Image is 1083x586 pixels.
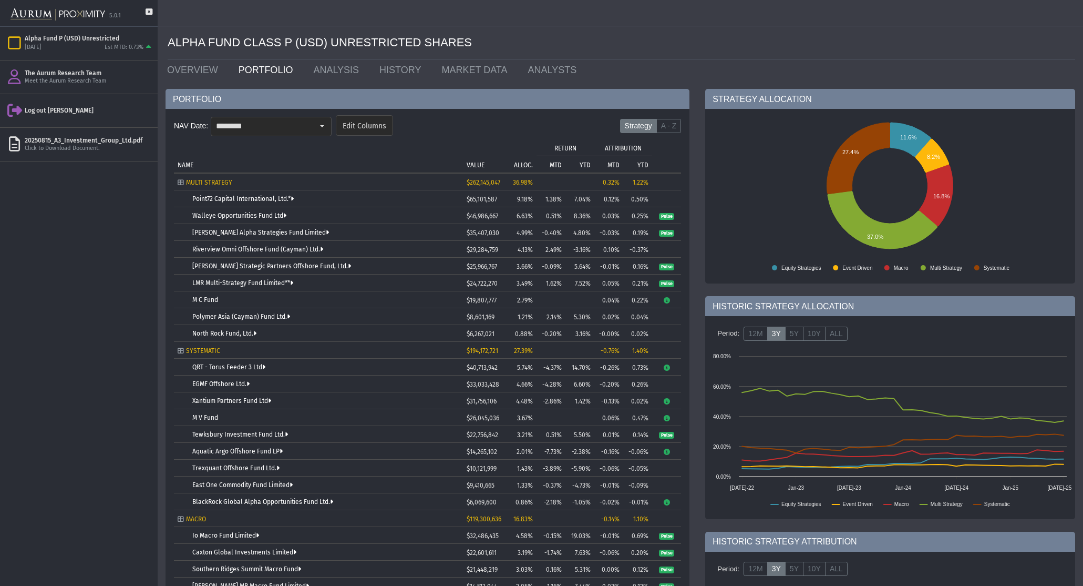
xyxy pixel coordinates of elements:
[713,414,731,420] text: 40.00%
[594,275,623,291] td: 0.05%
[25,34,153,43] div: Alpha Fund P (USD) Unrestricted
[652,139,681,173] td: Column
[192,565,301,573] a: Southern Ridges Summit Macro Fund
[623,241,652,258] td: -0.37%
[192,448,283,455] a: Aquatic Argo Offshore Fund LP
[467,431,498,439] span: $22,756,842
[305,59,372,80] a: ANALYSIS
[537,460,565,477] td: -3.89%
[537,325,565,342] td: -0.20%
[467,482,494,489] span: $9,410,665
[594,544,623,561] td: -0.06%
[537,376,565,392] td: -4.28%
[627,347,648,355] div: 1.40%
[565,258,594,275] td: 5.64%
[192,279,293,287] a: LMR Multi-Strategy Fund Limited**
[537,156,565,173] td: Column MTD
[598,516,620,523] div: -0.14%
[517,465,533,472] span: 1.43%
[984,265,1009,271] text: Systematic
[516,532,533,540] span: 4.58%
[192,262,351,270] a: [PERSON_NAME] Strategic Partners Offshore Fund, Ltd.
[623,291,652,308] td: 0.22%
[192,330,256,337] a: North Rock Fund, Ltd.
[713,384,731,390] text: 60.00%
[231,59,306,80] a: PORTFOLIO
[336,115,393,136] dx-button: Edit Columns
[565,156,594,173] td: Column YTD
[25,145,153,153] div: Click to Download Document.
[594,224,623,241] td: -0.03%
[785,327,803,341] label: 5Y
[25,69,153,77] div: The Aurum Research Team
[565,477,594,493] td: -4.73%
[192,431,288,438] a: Tewksbury Investment Fund Ltd.
[894,501,909,507] text: Macro
[25,77,153,85] div: Meet the Aurum Research Team
[537,359,565,376] td: -4.37%
[537,241,565,258] td: 2.49%
[467,566,498,573] span: $21,448,219
[627,516,648,523] div: 1.10%
[842,265,872,271] text: Event Driven
[192,229,329,236] a: [PERSON_NAME] Alpha Strategies Fund Limited
[594,190,623,207] td: 0.12%
[467,179,500,186] span: $262,145,047
[659,280,674,288] span: Pulse
[537,308,565,325] td: 2.14%
[343,122,386,131] span: Edit Columns
[781,501,821,507] text: Equity Strategies
[25,44,42,52] div: [DATE]
[927,154,940,160] text: 8.2%
[594,493,623,510] td: -0.02%
[705,532,1075,552] div: HISTORIC STRATEGY ATTRIBUTION
[467,330,494,338] span: $6,267,021
[659,229,674,236] a: Pulse
[192,195,294,203] a: Point72 Capital International, Ltd.*
[517,415,533,422] span: 3.67%
[623,207,652,224] td: 0.25%
[313,117,331,135] div: Select
[623,308,652,325] td: 0.04%
[565,426,594,443] td: 5.50%
[659,532,674,539] a: Pulse
[837,485,861,491] text: [DATE]-23
[716,474,731,480] text: 0.00%
[192,313,290,320] a: Polymer Asia (Cayman) Fund Ltd.
[623,156,652,173] td: Column YTD
[515,330,533,338] span: 0.88%
[537,392,565,409] td: -2.86%
[467,364,498,371] span: $40,713,942
[434,59,520,80] a: MARKET DATA
[192,380,250,388] a: EGMF Offshore Ltd.
[594,359,623,376] td: -0.26%
[623,477,652,493] td: -0.09%
[520,59,589,80] a: ANALYSTS
[537,275,565,291] td: 1.62%
[594,392,623,409] td: -0.13%
[467,516,501,523] span: $119,300,636
[186,347,220,355] span: SYSTEMATIC
[594,291,623,308] td: 0.04%
[25,106,153,115] div: Log out [PERSON_NAME]
[565,190,594,207] td: 7.04%
[25,136,153,145] div: 20250815_A3_Investment_Group_Ltd.pdf
[594,156,623,173] td: Column MTD
[713,560,744,578] div: Period:
[594,258,623,275] td: -0.01%
[781,265,821,271] text: Equity Strategies
[659,533,674,540] span: Pulse
[623,527,652,544] td: 0.69%
[730,485,754,491] text: [DATE]-22
[537,493,565,510] td: -2.18%
[788,485,804,491] text: Jan-23
[594,325,623,342] td: -0.00%
[623,426,652,443] td: 0.14%
[565,325,594,342] td: 3.16%
[713,325,744,342] div: Period:
[467,196,497,203] span: $65,101,587
[843,501,873,507] text: Event Driven
[159,59,231,80] a: OVERVIEW
[537,207,565,224] td: 0.51%
[516,566,533,573] span: 3.03%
